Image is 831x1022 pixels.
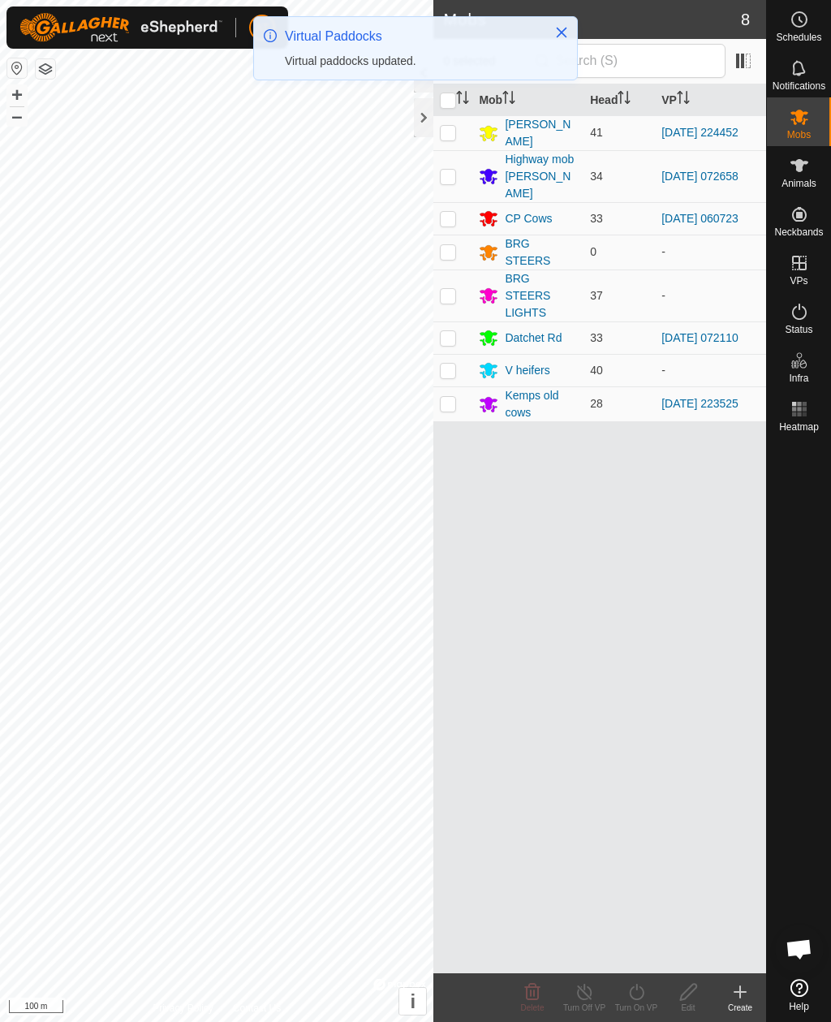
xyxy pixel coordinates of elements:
[590,126,603,139] span: 41
[781,179,816,188] span: Animals
[505,387,577,421] div: Kemps old cows
[590,364,603,377] span: 40
[661,126,738,139] a: [DATE] 224452
[285,53,538,70] div: Virtual paddocks updated.
[505,116,577,150] div: [PERSON_NAME]
[7,106,27,126] button: –
[7,85,27,105] button: +
[590,212,603,225] span: 33
[590,289,603,302] span: 37
[7,58,27,78] button: Reset Map
[36,59,55,79] button: Map Layers
[456,93,469,106] p-sorticon: Activate to sort
[590,245,596,258] span: 0
[779,422,819,432] span: Heatmap
[655,354,766,386] td: -
[767,972,831,1018] a: Help
[583,84,655,116] th: Head
[529,44,726,78] input: Search (S)
[521,1003,545,1012] span: Delete
[661,397,738,410] a: [DATE] 223525
[153,1001,213,1016] a: Privacy Policy
[411,990,416,1012] span: i
[776,32,821,42] span: Schedules
[502,93,515,106] p-sorticon: Activate to sort
[443,10,740,29] h2: Mobs
[505,330,562,347] div: Datchet Rd
[655,235,766,270] td: -
[774,227,823,237] span: Neckbands
[655,270,766,321] td: -
[505,362,549,379] div: V heifers
[399,988,426,1015] button: i
[19,13,222,42] img: Gallagher Logo
[590,331,603,344] span: 33
[662,1002,714,1014] div: Edit
[590,397,603,410] span: 28
[472,84,583,116] th: Mob
[505,270,577,321] div: BRG STEERS LIGHTS
[558,1002,610,1014] div: Turn Off VP
[773,81,825,91] span: Notifications
[661,170,738,183] a: [DATE] 072658
[505,210,552,227] div: CP Cows
[618,93,631,106] p-sorticon: Activate to sort
[550,21,573,44] button: Close
[789,1002,809,1011] span: Help
[677,93,690,106] p-sorticon: Activate to sort
[789,373,808,383] span: Infra
[661,331,738,344] a: [DATE] 072110
[661,212,738,225] a: [DATE] 060723
[285,27,538,46] div: Virtual Paddocks
[655,84,766,116] th: VP
[505,151,577,202] div: Highway mob [PERSON_NAME]
[787,130,811,140] span: Mobs
[610,1002,662,1014] div: Turn On VP
[233,1001,281,1016] a: Contact Us
[775,925,824,973] div: Open chat
[714,1002,766,1014] div: Create
[785,325,812,334] span: Status
[790,276,807,286] span: VPs
[590,170,603,183] span: 34
[505,235,577,270] div: BRG STEERS
[741,7,750,32] span: 8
